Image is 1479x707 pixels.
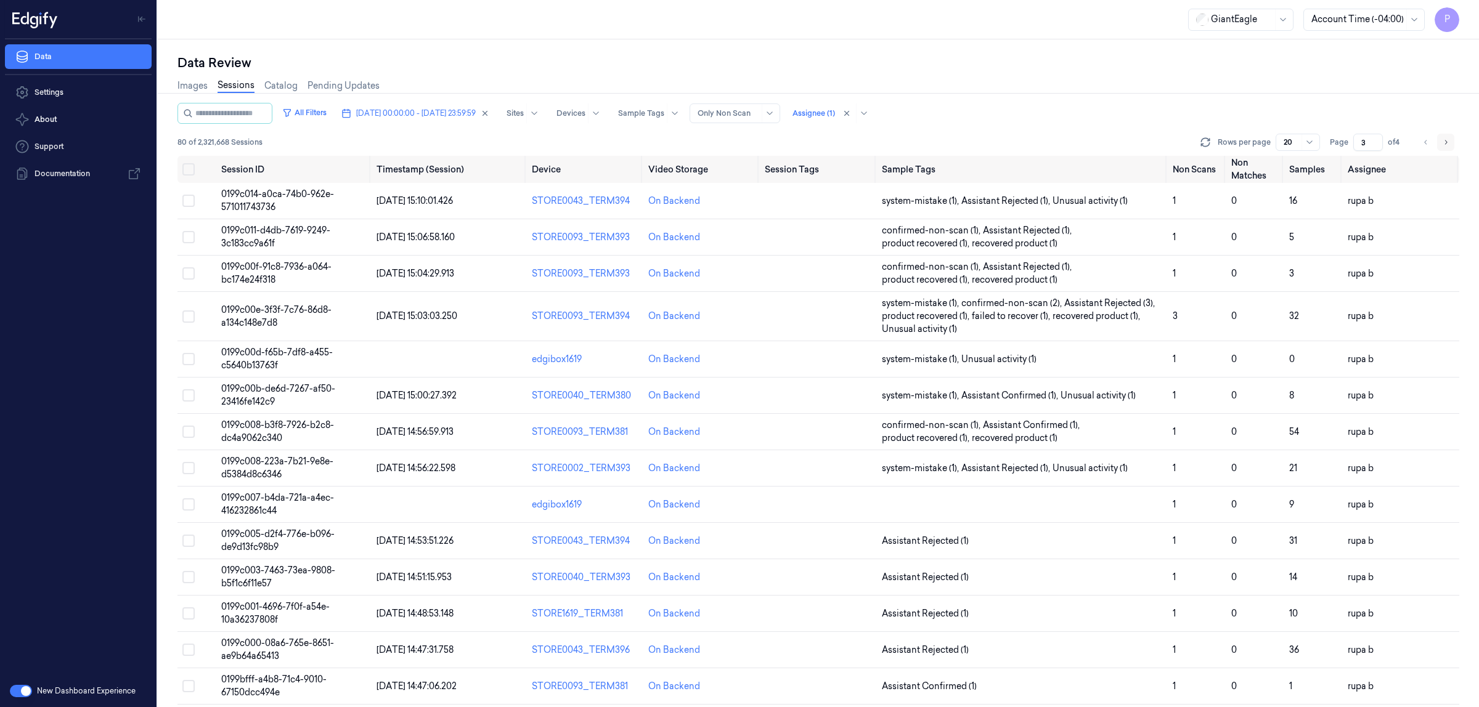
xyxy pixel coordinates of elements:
[308,79,380,92] a: Pending Updates
[182,310,195,323] button: Select row
[221,674,327,698] span: 0199bfff-a4b8-71c4-9010-67150dcc494e
[882,261,983,273] span: confirmed-non-scan (1) ,
[5,107,152,132] button: About
[1231,572,1237,583] span: 0
[532,462,638,475] div: STORE0002_TERM393
[1348,572,1374,583] span: rupa b
[177,137,263,148] span: 80 of 2,321,668 Sessions
[1284,156,1343,183] th: Samples
[377,681,457,692] span: [DATE] 14:47:06.202
[221,383,335,407] span: 0199c00b-de6d-7267-af50-23416fe142c9
[1231,463,1237,474] span: 0
[648,195,700,208] div: On Backend
[1231,268,1237,279] span: 0
[882,571,969,584] span: Assistant Rejected (1)
[882,224,983,237] span: confirmed-non-scan (1) ,
[1348,608,1374,619] span: rupa b
[882,680,977,693] span: Assistant Confirmed (1)
[377,310,457,321] span: [DATE] 15:03:03.250
[182,231,195,243] button: Select row
[882,419,983,432] span: confirmed-non-scan (1) ,
[377,268,454,279] span: [DATE] 15:04:29.913
[972,432,1057,445] span: recovered product (1)
[221,188,334,212] span: 0199c014-a0ca-74b0-962e-571011743736
[972,273,1057,286] span: recovered product (1)
[882,273,972,286] span: product recovered (1) ,
[532,644,638,656] div: STORE0043_TERM396
[1343,156,1459,183] th: Assignee
[532,680,638,693] div: STORE0093_TERM381
[972,310,1053,323] span: failed to recover (1) ,
[221,456,333,480] span: 0199c008-223a-7b21-9e8e-d5384d8c6346
[1173,426,1176,437] span: 1
[1064,297,1157,310] span: Assistant Rejected (3) ,
[1231,353,1237,365] span: 0
[182,389,195,402] button: Select row
[643,156,760,183] th: Video Storage
[221,419,334,443] span: 0199c008-b3f8-7926-b2c8-dc4a9062c340
[1348,426,1374,437] span: rupa b
[1289,644,1299,655] span: 36
[377,426,454,437] span: [DATE] 14:56:59.913
[221,225,330,249] span: 0199c011-d4db-7619-9249-3c183cc9a61f
[216,156,372,183] th: Session ID
[182,498,195,511] button: Select row
[961,353,1037,366] span: Unusual activity (1)
[1348,644,1374,655] span: rupa b
[221,565,335,589] span: 0199c003-7463-73ea-9808-b5f1c6f11e57
[532,231,638,244] div: STORE0093_TERM393
[882,323,957,336] span: Unusual activity (1)
[648,680,700,693] div: On Backend
[527,156,643,183] th: Device
[1348,390,1374,401] span: rupa b
[5,44,152,69] a: Data
[1173,644,1176,655] span: 1
[1173,608,1176,619] span: 1
[972,237,1057,250] span: recovered product (1)
[277,103,332,123] button: All Filters
[221,347,333,371] span: 0199c00d-f65b-7df8-a455-c5640b13763f
[1348,535,1374,546] span: rupa b
[221,492,334,516] span: 0199c007-b4da-721a-a4ec-416232861c44
[377,608,454,619] span: [DATE] 14:48:53.148
[882,535,969,547] span: Assistant Rejected (1)
[336,103,494,123] button: [DATE] 00:00:00 - [DATE] 23:59:59
[1231,681,1237,692] span: 0
[1289,390,1294,401] span: 8
[532,195,638,208] div: STORE0043_TERM394
[1289,268,1294,279] span: 3
[648,353,700,366] div: On Backend
[1173,572,1176,583] span: 1
[648,644,700,656] div: On Backend
[1173,499,1176,510] span: 1
[882,237,972,250] span: product recovered (1) ,
[648,498,700,511] div: On Backend
[1173,681,1176,692] span: 1
[1417,134,1454,151] nav: pagination
[648,607,700,620] div: On Backend
[182,535,195,547] button: Select row
[1348,463,1374,474] span: rupa b
[532,535,638,547] div: STORE0043_TERM394
[5,80,152,105] a: Settings
[1289,499,1294,510] span: 9
[182,571,195,583] button: Select row
[648,389,700,402] div: On Backend
[182,267,195,280] button: Select row
[221,261,332,285] span: 0199c00f-91c8-7936-a064-bc174e24f318
[1173,268,1176,279] span: 1
[532,571,638,584] div: STORE0040_TERM393
[532,353,638,366] div: edgibox1619
[221,528,335,552] span: 0199c005-d2f4-776e-b096-de9d13fc98b9
[648,267,700,280] div: On Backend
[1231,195,1237,206] span: 0
[1289,353,1295,365] span: 0
[1348,499,1374,510] span: rupa b
[1231,499,1237,510] span: 0
[372,156,527,183] th: Timestamp (Session)
[532,607,638,620] div: STORE1619_TERM381
[377,463,455,474] span: [DATE] 14:56:22.598
[961,297,1064,310] span: confirmed-non-scan (2) ,
[648,310,700,323] div: On Backend
[182,353,195,365] button: Select row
